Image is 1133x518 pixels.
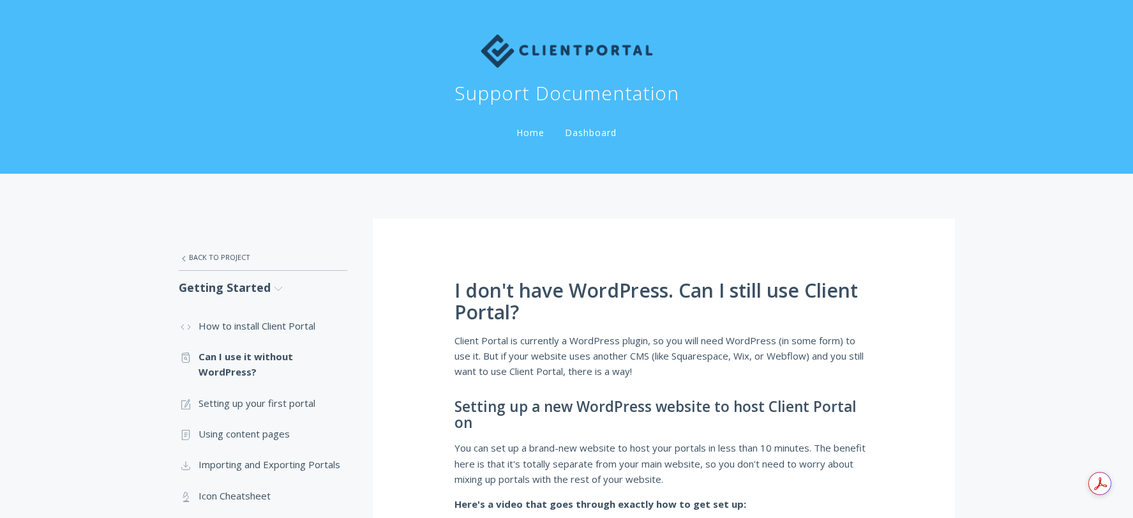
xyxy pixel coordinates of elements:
[454,399,873,431] h3: Setting up a new WordPress website to host Client Portal on
[454,280,873,323] h1: I don't have WordPress. Can I still use Client Portal?
[179,449,347,480] a: Importing and Exporting Portals
[454,440,873,487] p: You can set up a brand-new website to host your portals in less than 10 minutes. The benefit here...
[454,498,746,510] strong: Here's a video that goes through exactly how to get set up:
[562,126,619,139] a: Dashboard
[179,341,347,388] a: Can I use it without WordPress?
[179,310,347,341] a: How to install Client Portal
[179,480,347,511] a: Icon Cheatsheet
[454,80,679,106] h1: Support Documentation
[179,388,347,418] a: Setting up your first portal
[179,418,347,449] a: Using content pages
[514,126,547,139] a: Home
[179,244,347,271] a: Back to Project
[454,333,873,379] p: Client Portal is currently a WordPress plugin, so you will need WordPress (in some form) to use i...
[179,271,347,305] a: Getting Started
